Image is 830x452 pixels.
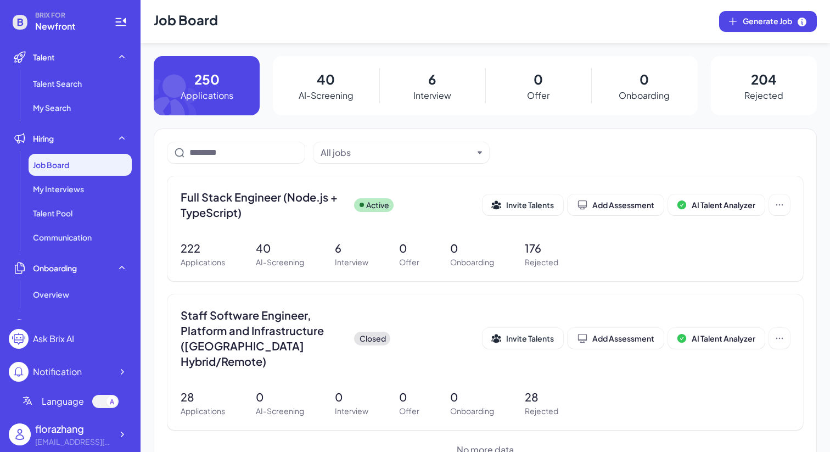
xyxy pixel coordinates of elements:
[181,405,225,417] p: Applications
[619,89,670,102] p: Onboarding
[692,333,755,343] span: AI Talent Analyzer
[751,69,777,89] p: 204
[321,146,473,159] button: All jobs
[483,194,563,215] button: Invite Talents
[256,389,304,405] p: 0
[33,263,77,274] span: Onboarding
[33,208,72,219] span: Talent Pool
[366,199,389,211] p: Active
[399,405,419,417] p: Offer
[181,308,345,369] span: Staff Software Engineer, Platform and Infrastructure ([GEOGRAPHIC_DATA] Hybrid/Remote)
[335,405,368,417] p: Interview
[568,194,664,215] button: Add Assessment
[399,256,419,268] p: Offer
[525,240,558,256] p: 176
[335,240,368,256] p: 6
[577,333,654,344] div: Add Assessment
[33,332,74,345] div: Ask Brix AI
[399,240,419,256] p: 0
[568,328,664,349] button: Add Assessment
[668,194,765,215] button: AI Talent Analyzer
[33,365,82,378] div: Notification
[256,256,304,268] p: AI-Screening
[299,89,354,102] p: AI-Screening
[450,405,494,417] p: Onboarding
[33,133,54,144] span: Hiring
[33,78,82,89] span: Talent Search
[335,389,368,405] p: 0
[399,389,419,405] p: 0
[181,240,225,256] p: 222
[525,389,558,405] p: 28
[719,11,817,32] button: Generate Job
[335,256,368,268] p: Interview
[450,240,494,256] p: 0
[668,328,765,349] button: AI Talent Analyzer
[35,421,112,436] div: florazhang
[577,199,654,210] div: Add Assessment
[506,333,554,343] span: Invite Talents
[33,232,92,243] span: Communication
[450,256,494,268] p: Onboarding
[525,256,558,268] p: Rejected
[33,289,69,300] span: Overview
[506,200,554,210] span: Invite Talents
[692,200,755,210] span: AI Talent Analyzer
[35,11,101,20] span: BRIX FOR
[181,389,225,405] p: 28
[256,405,304,417] p: AI-Screening
[428,69,436,89] p: 6
[33,52,55,63] span: Talent
[321,146,351,159] div: All jobs
[450,389,494,405] p: 0
[181,256,225,268] p: Applications
[483,328,563,349] button: Invite Talents
[640,69,649,89] p: 0
[33,159,69,170] span: Job Board
[35,436,112,448] div: florazhang@joinbrix.com
[33,183,84,194] span: My Interviews
[33,320,64,331] span: Invoices
[527,89,549,102] p: Offer
[42,395,84,408] span: Language
[360,333,386,344] p: Closed
[534,69,543,89] p: 0
[744,89,783,102] p: Rejected
[413,89,451,102] p: Interview
[9,423,31,445] img: user_logo.png
[35,20,101,33] span: Newfront
[317,69,335,89] p: 40
[525,405,558,417] p: Rejected
[743,15,807,27] span: Generate Job
[256,240,304,256] p: 40
[181,189,345,220] span: Full Stack Engineer (Node.js + TypeScript)
[33,102,71,113] span: My Search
